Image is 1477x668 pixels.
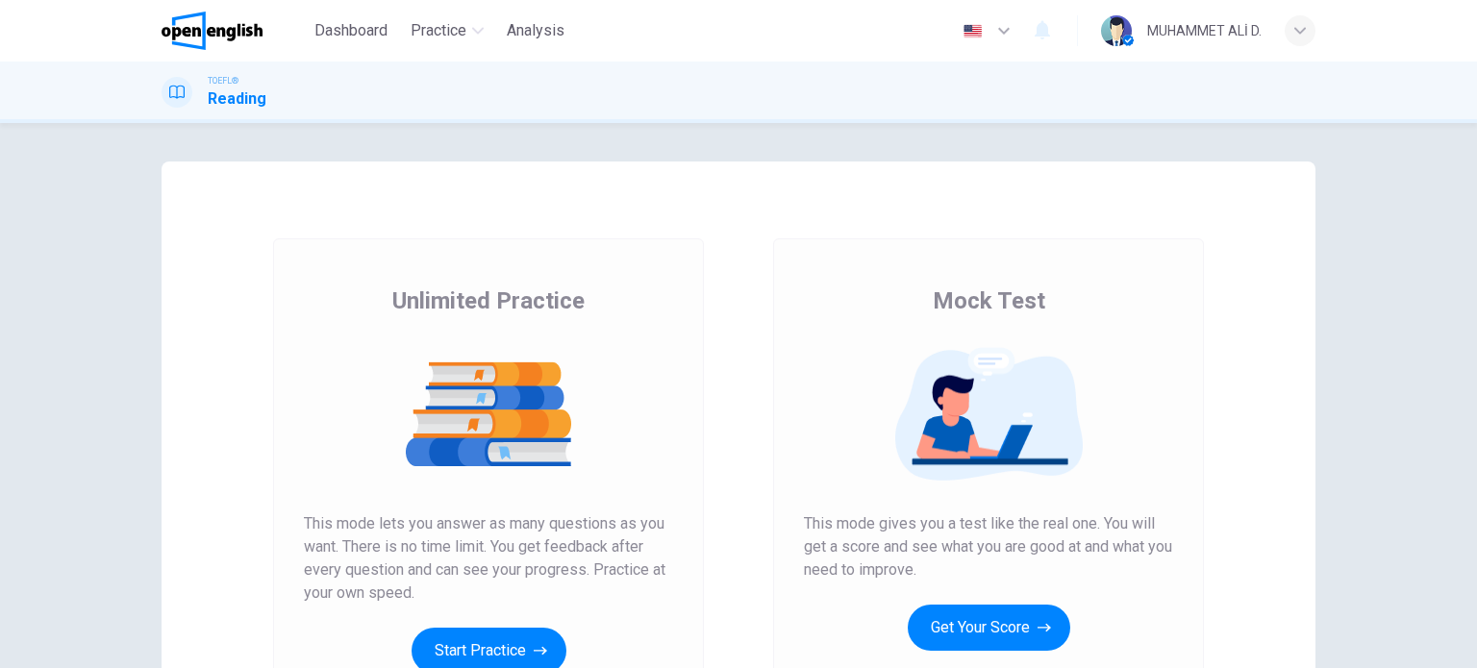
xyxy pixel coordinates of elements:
span: Analysis [507,19,564,42]
a: OpenEnglish logo [162,12,307,50]
img: Profile picture [1101,15,1132,46]
span: This mode lets you answer as many questions as you want. There is no time limit. You get feedback... [304,512,673,605]
span: TOEFL® [208,74,238,87]
h1: Reading [208,87,266,111]
span: Dashboard [314,19,388,42]
span: This mode gives you a test like the real one. You will get a score and see what you are good at a... [804,512,1173,581]
button: Analysis [499,13,572,48]
button: Get Your Score [908,605,1070,651]
img: en [961,24,985,38]
img: OpenEnglish logo [162,12,263,50]
button: Practice [403,13,491,48]
span: Practice [411,19,466,42]
span: Unlimited Practice [392,285,585,316]
span: Mock Test [933,285,1045,316]
button: Dashboard [307,13,395,48]
div: MUHAMMET ALİ D. [1147,19,1262,42]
